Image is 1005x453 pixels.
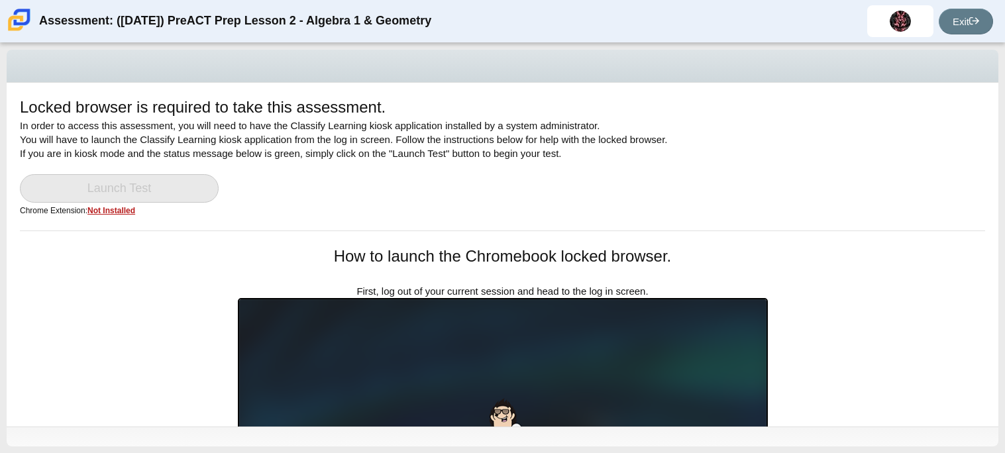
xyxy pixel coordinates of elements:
[5,6,33,34] img: Carmen School of Science & Technology
[890,11,911,32] img: jesus.bedollazaval.QHos8g
[939,9,993,34] a: Exit
[20,206,135,215] small: Chrome Extension:
[20,174,219,203] a: Launch Test
[238,245,768,268] h1: How to launch the Chromebook locked browser.
[20,96,386,119] h1: Locked browser is required to take this assessment.
[5,25,33,36] a: Carmen School of Science & Technology
[20,96,985,230] div: In order to access this assessment, you will need to have the Classify Learning kiosk application...
[87,206,135,215] u: Not Installed
[39,5,431,37] div: Assessment: ([DATE]) PreACT Prep Lesson 2 - Algebra 1 & Geometry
